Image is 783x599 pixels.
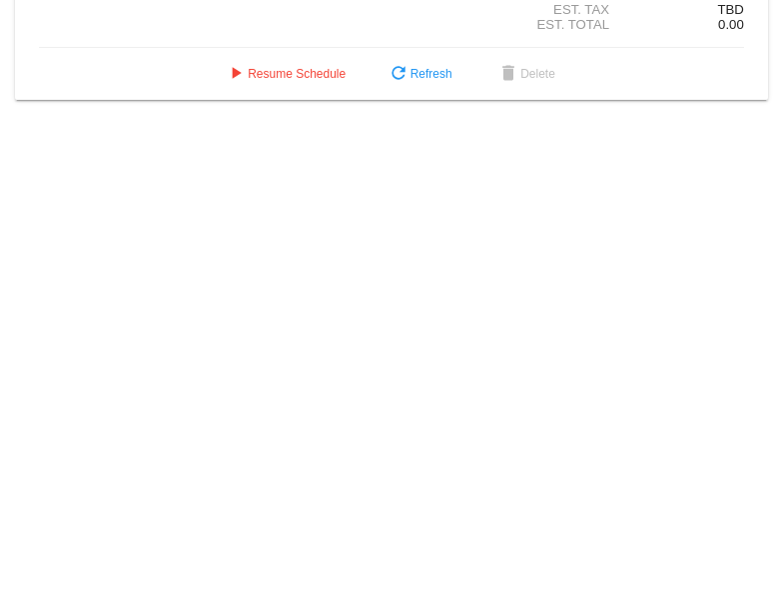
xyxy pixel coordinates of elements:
[496,67,555,81] span: Delete
[496,63,520,87] mat-icon: delete
[224,63,248,87] mat-icon: play_arrow
[387,67,452,81] span: Refresh
[717,2,743,17] span: TBD
[224,67,346,81] span: Resume Schedule
[387,63,410,87] mat-icon: refresh
[509,2,627,17] div: Est. Tax
[509,17,627,32] div: Est. Total
[718,17,744,32] span: 0.00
